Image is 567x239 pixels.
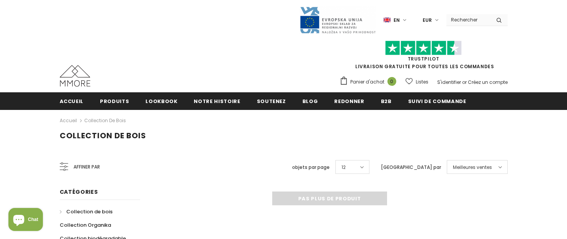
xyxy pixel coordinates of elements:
[334,92,364,110] a: Redonner
[60,218,111,232] a: Collection Organika
[299,16,376,23] a: Javni Razpis
[60,221,111,229] span: Collection Organika
[416,78,428,86] span: Listes
[394,16,400,24] span: en
[446,14,490,25] input: Search Site
[100,98,129,105] span: Produits
[468,79,508,85] a: Créez un compte
[437,79,461,85] a: S'identifier
[145,92,177,110] a: Lookbook
[302,92,318,110] a: Blog
[342,164,346,171] span: 12
[60,92,84,110] a: Accueil
[66,208,113,215] span: Collection de bois
[340,44,508,70] span: LIVRAISON GRATUITE POUR TOUTES LES COMMANDES
[60,98,84,105] span: Accueil
[257,98,286,105] span: soutenez
[60,65,90,87] img: Cas MMORE
[60,205,113,218] a: Collection de bois
[423,16,432,24] span: EUR
[74,163,100,171] span: Affiner par
[60,116,77,125] a: Accueil
[60,130,146,141] span: Collection de bois
[384,17,391,23] img: i-lang-1.png
[385,41,462,56] img: Faites confiance aux étoiles pilotes
[381,164,441,171] label: [GEOGRAPHIC_DATA] par
[350,78,384,86] span: Panier d'achat
[381,98,392,105] span: B2B
[405,75,428,88] a: Listes
[60,188,98,196] span: Catégories
[340,76,400,88] a: Panier d'achat 0
[145,98,177,105] span: Lookbook
[462,79,467,85] span: or
[408,92,466,110] a: Suivi de commande
[302,98,318,105] span: Blog
[334,98,364,105] span: Redonner
[453,164,492,171] span: Meilleures ventes
[194,92,240,110] a: Notre histoire
[6,208,45,233] inbox-online-store-chat: Shopify online store chat
[408,56,440,62] a: TrustPilot
[292,164,330,171] label: objets par page
[257,92,286,110] a: soutenez
[381,92,392,110] a: B2B
[84,117,126,124] a: Collection de bois
[194,98,240,105] span: Notre histoire
[408,98,466,105] span: Suivi de commande
[387,77,396,86] span: 0
[299,6,376,34] img: Javni Razpis
[100,92,129,110] a: Produits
